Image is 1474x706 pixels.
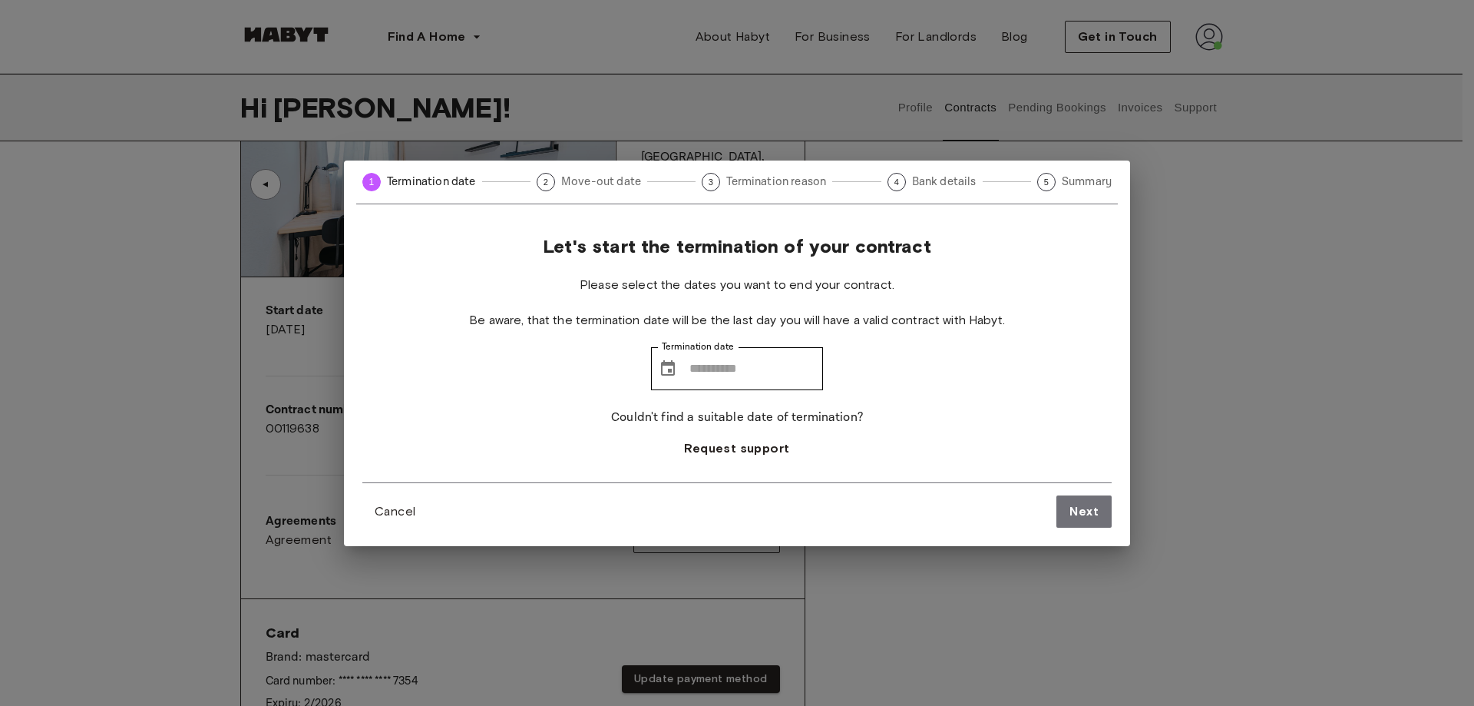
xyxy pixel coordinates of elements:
button: Cancel [362,496,428,527]
span: Be aware, that the termination date will be the last day you will have a valid contract with Habyt. [469,312,1005,329]
span: Summary [1062,174,1112,190]
span: Request support [684,439,789,458]
button: Choose date [653,353,683,384]
text: 1 [369,177,375,187]
label: Termination date [662,340,734,353]
span: Bank details [912,174,977,190]
span: Cancel [375,502,415,521]
text: 3 [709,177,713,187]
span: Let's start the termination of your contract [543,235,931,258]
text: 4 [894,177,898,187]
button: Request support [672,433,801,464]
span: Move-out date [561,174,641,190]
span: Termination reason [726,174,826,190]
span: Please select the dates you want to end your contract. [580,277,894,293]
p: Couldn't find a suitable date of termination? [611,409,863,427]
span: Termination date [387,174,476,190]
text: 2 [544,177,548,187]
text: 5 [1044,177,1049,187]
